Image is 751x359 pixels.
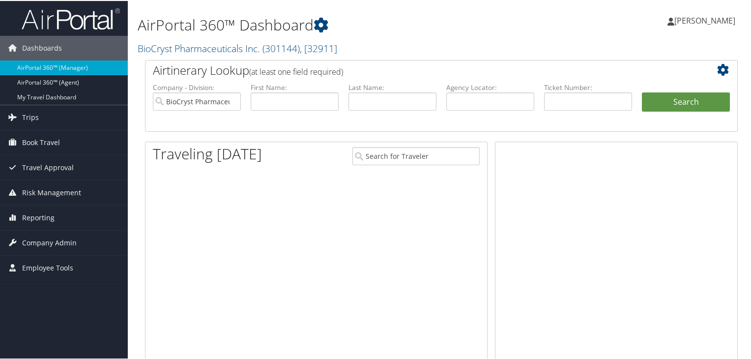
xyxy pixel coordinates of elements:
label: First Name: [251,82,339,91]
label: Agency Locator: [446,82,534,91]
span: Book Travel [22,129,60,154]
span: Risk Management [22,179,81,204]
input: Search for Traveler [352,146,480,164]
h1: AirPortal 360™ Dashboard [138,14,543,34]
h2: Airtinerary Lookup [153,61,681,78]
span: Company Admin [22,230,77,254]
span: [PERSON_NAME] [674,14,735,25]
span: (at least one field required) [249,65,343,76]
span: , [ 32911 ] [300,41,337,54]
h1: Traveling [DATE] [153,143,262,163]
a: BioCryst Pharmaceuticals Inc. [138,41,337,54]
img: airportal-logo.png [22,6,120,30]
span: Trips [22,104,39,129]
span: ( 301144 ) [262,41,300,54]
a: [PERSON_NAME] [667,5,745,34]
span: Dashboards [22,35,62,60]
span: Travel Approval [22,154,74,179]
label: Ticket Number: [544,82,632,91]
span: Reporting [22,205,55,229]
label: Company - Division: [153,82,241,91]
span: Employee Tools [22,255,73,279]
label: Last Name: [348,82,436,91]
button: Search [642,91,730,111]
